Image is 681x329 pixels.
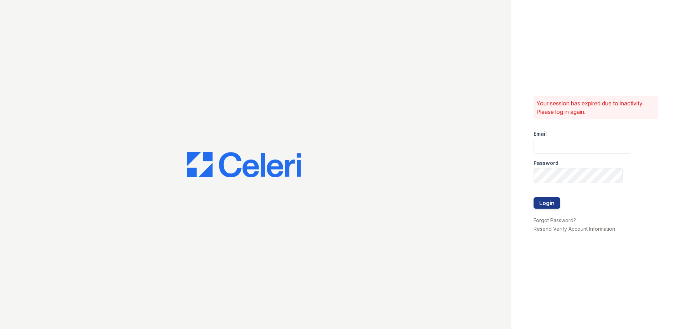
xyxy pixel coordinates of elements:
[534,226,615,232] a: Resend Verify Account Information
[187,152,301,177] img: CE_Logo_Blue-a8612792a0a2168367f1c8372b55b34899dd931a85d93a1a3d3e32e68fde9ad4.png
[534,130,547,137] label: Email
[534,160,558,167] label: Password
[534,217,576,223] a: Forgot Password?
[536,99,655,116] p: Your session has expired due to inactivity. Please log in again.
[534,197,560,209] button: Login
